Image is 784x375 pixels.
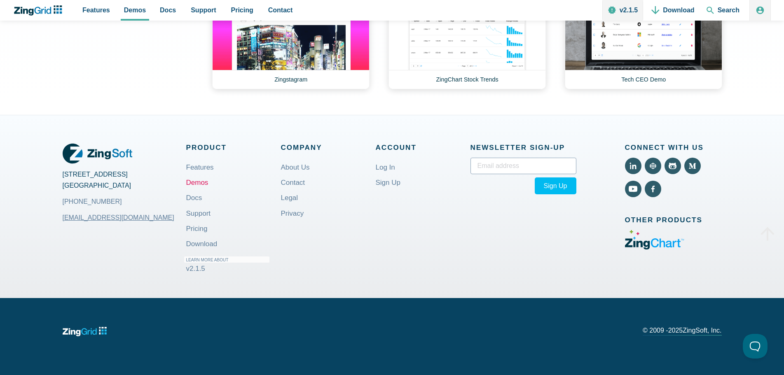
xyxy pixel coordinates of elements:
iframe: Toggle Customer Support [743,334,768,359]
p: © 2009 - ZingSoft, Inc. [643,327,721,335]
address: [STREET_ADDRESS] [GEOGRAPHIC_DATA] [63,169,186,207]
a: ZingGrid logo [63,324,107,339]
span: Account [376,142,470,154]
a: ZingChart Logo. Click to return to the homepage [13,5,66,16]
span: 2025 [668,327,683,334]
a: Demos [186,173,208,192]
a: Pricing [186,219,208,238]
span: Features [82,5,110,16]
a: Learn More About v2.1.5 [186,250,271,278]
a: Support [186,204,211,223]
a: Docs [186,188,202,207]
small: Learn More About [184,256,269,263]
span: Support [191,5,216,16]
a: Legal [281,188,298,207]
a: View Code Pen (External) [645,158,661,174]
span: Contact [268,5,293,16]
span: Connect With Us [625,142,722,154]
a: View Github (External) [665,158,681,174]
a: About Us [281,158,310,177]
a: [PHONE_NUMBER] [63,196,122,207]
a: Sign Up [376,173,400,192]
a: [EMAIL_ADDRESS][DOMAIN_NAME] [63,207,174,227]
span: Newsletter Sign‑up [470,142,576,154]
button: Sign Up [535,177,576,194]
a: View Medium (External) [684,158,701,174]
a: ZingGrid Logo [63,142,132,165]
a: Log In [376,158,395,177]
span: Docs [160,5,176,16]
a: View YouTube (External) [625,181,641,197]
span: Demos [124,5,146,16]
a: View LinkedIn (External) [625,158,641,174]
a: View Facebook (External) [645,181,661,197]
a: Features [186,158,214,177]
span: Product [186,142,281,154]
span: Other Products [625,214,722,226]
span: Pricing [231,5,253,16]
span: v2.1.5 [186,265,205,273]
a: Privacy [281,204,304,223]
span: Company [281,142,376,154]
a: Visit ZingChart (External) [625,244,685,251]
a: Download [186,234,218,254]
input: Email address [470,158,576,174]
a: Contact [281,173,305,192]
